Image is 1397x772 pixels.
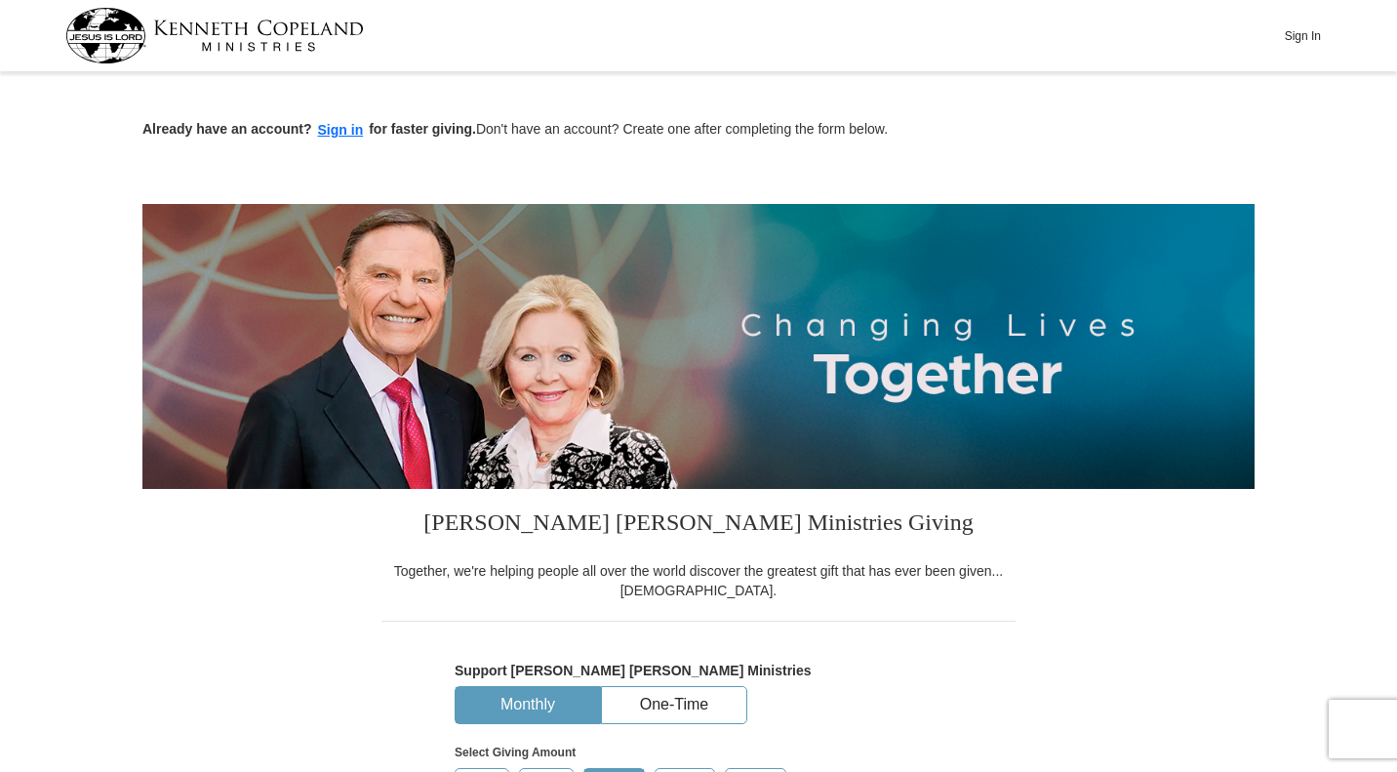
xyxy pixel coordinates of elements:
[142,121,476,137] strong: Already have an account? for faster giving.
[1273,20,1332,51] button: Sign In
[381,561,1016,600] div: Together, we're helping people all over the world discover the greatest gift that has ever been g...
[455,746,576,759] strong: Select Giving Amount
[65,8,364,63] img: kcm-header-logo.svg
[456,687,600,723] button: Monthly
[142,119,1255,142] p: Don't have an account? Create one after completing the form below.
[381,489,1016,561] h3: [PERSON_NAME] [PERSON_NAME] Ministries Giving
[602,687,746,723] button: One-Time
[312,119,370,142] button: Sign in
[455,663,942,679] h5: Support [PERSON_NAME] [PERSON_NAME] Ministries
